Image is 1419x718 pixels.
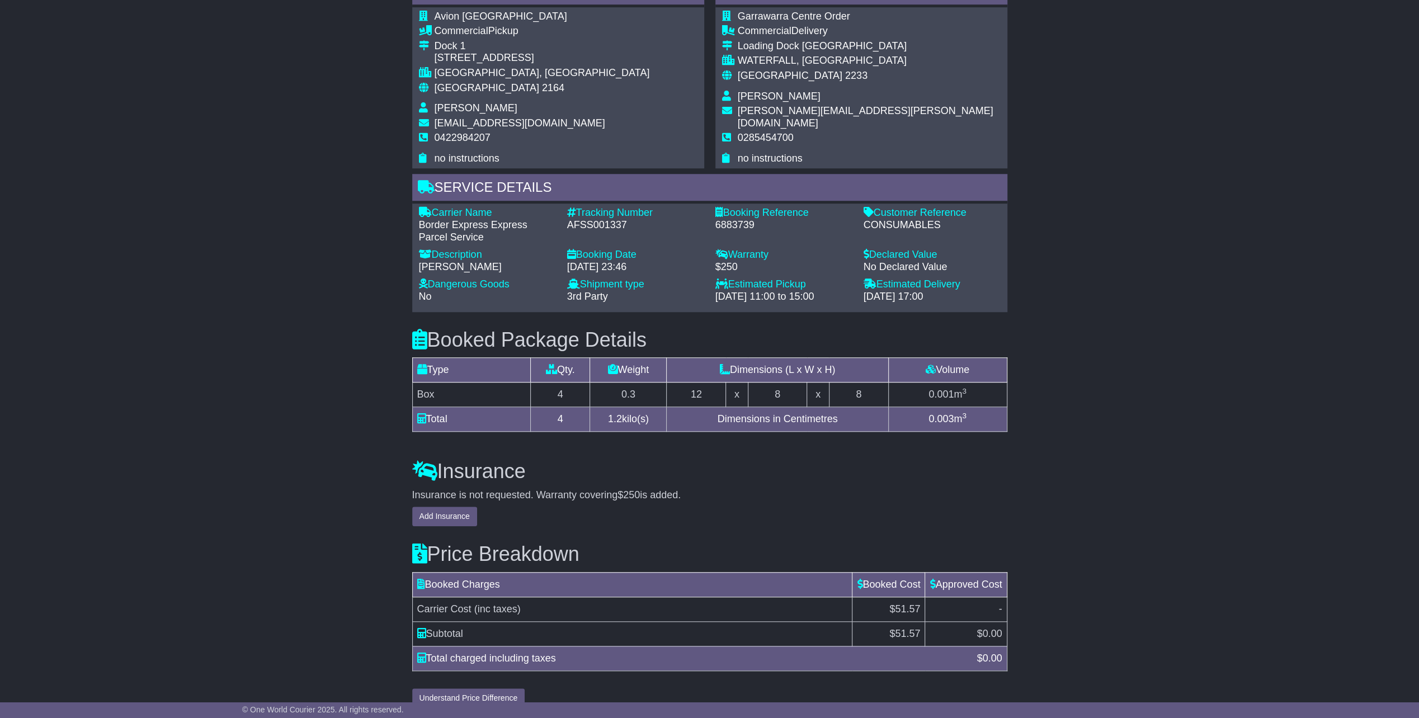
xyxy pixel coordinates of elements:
div: AFSS001337 [567,219,704,232]
span: 2164 [542,82,564,93]
span: 3rd Party [567,291,608,302]
td: $ [925,621,1007,646]
div: Service Details [412,174,1007,204]
td: m [888,382,1007,407]
td: Volume [888,358,1007,382]
td: 4 [531,382,590,407]
span: 0.00 [982,653,1002,664]
div: Dangerous Goods [419,278,556,291]
td: Dimensions in Centimetres [667,407,888,432]
span: [GEOGRAPHIC_DATA] [738,70,842,81]
td: Weight [590,358,667,382]
div: Pickup [435,25,650,37]
div: Delivery [738,25,1001,37]
div: Booking Date [567,249,704,261]
div: Warranty [715,249,852,261]
span: © One World Courier 2025. All rights reserved. [242,705,404,714]
span: [PERSON_NAME][EMAIL_ADDRESS][PERSON_NAME][DOMAIN_NAME] [738,105,993,129]
td: Type [412,358,531,382]
div: Declared Value [864,249,1001,261]
div: Booking Reference [715,207,852,219]
div: Description [419,249,556,261]
span: Carrier Cost [417,603,472,615]
div: Border Express Express Parcel Service [419,219,556,243]
span: 51.57 [895,628,920,639]
span: 0422984207 [435,132,491,143]
td: m [888,407,1007,432]
span: Commercial [435,25,488,36]
span: - [999,603,1002,615]
td: Qty. [531,358,590,382]
td: Box [412,382,531,407]
h3: Insurance [412,460,1007,483]
span: 1.2 [608,413,622,424]
td: kilo(s) [590,407,667,432]
td: $ [852,621,925,646]
td: 12 [667,382,726,407]
span: 0.00 [982,628,1002,639]
div: [GEOGRAPHIC_DATA], [GEOGRAPHIC_DATA] [435,67,650,79]
span: 2233 [845,70,868,81]
span: 0.001 [928,389,954,400]
span: no instructions [738,153,803,164]
td: Dimensions (L x W x H) [667,358,888,382]
sup: 3 [962,412,967,420]
span: Garrawarra Centre Order [738,11,850,22]
div: CONSUMABLES [864,219,1001,232]
div: Total charged including taxes [412,651,972,666]
div: Loading Dock [GEOGRAPHIC_DATA] [738,40,1001,53]
span: Avion [GEOGRAPHIC_DATA] [435,11,567,22]
div: WATERFALL, [GEOGRAPHIC_DATA] [738,55,1001,67]
div: Insurance is not requested. Warranty covering is added. [412,489,1007,502]
div: [DATE] 17:00 [864,291,1001,303]
td: x [726,382,748,407]
span: Commercial [738,25,791,36]
td: Booked Charges [412,572,852,597]
div: Dock 1 [435,40,650,53]
sup: 3 [962,387,967,395]
td: x [807,382,829,407]
span: 0285454700 [738,132,794,143]
span: (inc taxes) [474,603,521,615]
div: Carrier Name [419,207,556,219]
div: $ [971,651,1007,666]
span: [EMAIL_ADDRESS][DOMAIN_NAME] [435,117,605,129]
div: [PERSON_NAME] [419,261,556,273]
span: [PERSON_NAME] [738,91,821,102]
td: Booked Cost [852,572,925,597]
div: Tracking Number [567,207,704,219]
div: [STREET_ADDRESS] [435,52,650,64]
span: [PERSON_NAME] [435,102,517,114]
div: Estimated Pickup [715,278,852,291]
span: no instructions [435,153,499,164]
span: No [419,291,432,302]
h3: Price Breakdown [412,543,1007,565]
div: [DATE] 23:46 [567,261,704,273]
span: $250 [617,489,640,500]
div: $250 [715,261,852,273]
div: Customer Reference [864,207,1001,219]
div: [DATE] 11:00 to 15:00 [715,291,852,303]
div: No Declared Value [864,261,1001,273]
button: Add Insurance [412,507,477,526]
td: 8 [829,382,888,407]
div: Shipment type [567,278,704,291]
div: Estimated Delivery [864,278,1001,291]
td: Approved Cost [925,572,1007,597]
div: 6883739 [715,219,852,232]
td: 8 [748,382,807,407]
button: Understand Price Difference [412,688,525,708]
span: $51.57 [889,603,920,615]
h3: Booked Package Details [412,329,1007,351]
span: 0.003 [928,413,954,424]
td: Total [412,407,531,432]
td: 4 [531,407,590,432]
td: 0.3 [590,382,667,407]
td: Subtotal [412,621,852,646]
span: [GEOGRAPHIC_DATA] [435,82,539,93]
